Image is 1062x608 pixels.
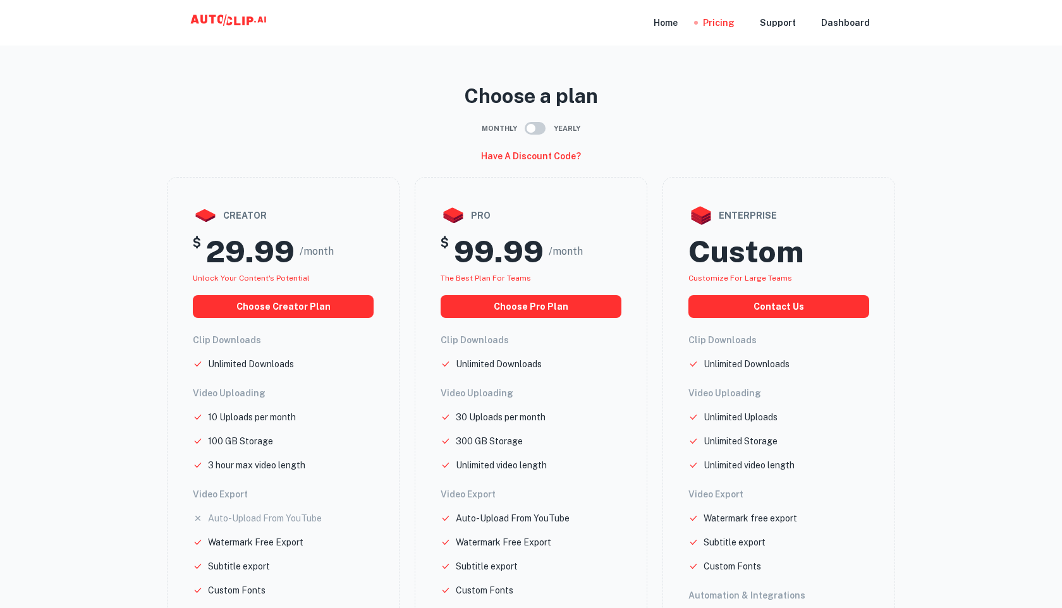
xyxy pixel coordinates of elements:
[193,274,310,283] span: Unlock your Content's potential
[208,410,296,424] p: 10 Uploads per month
[441,295,621,318] button: choose pro plan
[704,458,795,472] p: Unlimited video length
[193,295,374,318] button: choose creator plan
[704,410,778,424] p: Unlimited Uploads
[704,434,778,448] p: Unlimited Storage
[206,233,295,270] h2: 29.99
[456,434,523,448] p: 300 GB Storage
[456,583,513,597] p: Custom Fonts
[704,511,797,525] p: Watermark free export
[704,535,766,549] p: Subtitle export
[441,333,621,347] h6: Clip Downloads
[208,559,270,573] p: Subtitle export
[441,274,531,283] span: The best plan for teams
[193,233,201,270] h5: $
[456,410,546,424] p: 30 Uploads per month
[554,123,580,134] span: Yearly
[208,434,273,448] p: 100 GB Storage
[193,386,374,400] h6: Video Uploading
[688,588,869,602] h6: Automation & Integrations
[481,149,581,163] h6: Have a discount code?
[688,233,803,270] h2: Custom
[688,274,792,283] span: Customize for large teams
[482,123,517,134] span: Monthly
[456,535,551,549] p: Watermark Free Export
[704,357,790,371] p: Unlimited Downloads
[704,559,761,573] p: Custom Fonts
[441,203,621,228] div: pro
[167,81,895,111] p: Choose a plan
[476,145,586,167] button: Have a discount code?
[208,357,294,371] p: Unlimited Downloads
[688,386,869,400] h6: Video Uploading
[456,559,518,573] p: Subtitle export
[208,535,303,549] p: Watermark Free Export
[193,203,374,228] div: creator
[688,295,869,318] button: Contact us
[688,203,869,228] div: enterprise
[456,458,547,472] p: Unlimited video length
[688,333,869,347] h6: Clip Downloads
[454,233,544,270] h2: 99.99
[688,487,869,501] h6: Video Export
[456,511,570,525] p: Auto-Upload From YouTube
[193,487,374,501] h6: Video Export
[208,583,265,597] p: Custom Fonts
[208,458,305,472] p: 3 hour max video length
[441,233,449,270] h5: $
[456,357,542,371] p: Unlimited Downloads
[193,333,374,347] h6: Clip Downloads
[549,244,583,259] span: /month
[441,487,621,501] h6: Video Export
[300,244,334,259] span: /month
[441,386,621,400] h6: Video Uploading
[208,511,322,525] p: Auto-Upload From YouTube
